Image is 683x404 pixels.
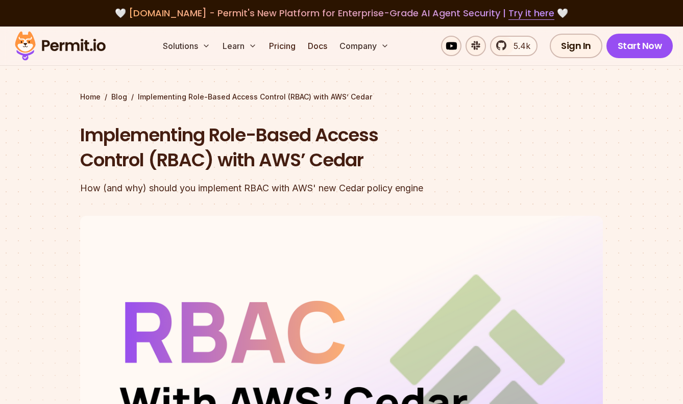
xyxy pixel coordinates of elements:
a: Sign In [550,34,602,58]
a: Home [80,92,101,102]
a: Pricing [265,36,300,56]
button: Company [335,36,393,56]
a: Start Now [606,34,673,58]
a: Blog [111,92,127,102]
img: Permit logo [10,29,110,63]
a: Try it here [508,7,554,20]
div: / / [80,92,603,102]
span: [DOMAIN_NAME] - Permit's New Platform for Enterprise-Grade AI Agent Security | [129,7,554,19]
button: Learn [218,36,261,56]
h1: Implementing Role-Based Access Control (RBAC) with AWS’ Cedar [80,122,472,173]
button: Solutions [159,36,214,56]
a: 5.4k [490,36,538,56]
div: How (and why) should you implement RBAC with AWS' new Cedar policy engine [80,181,472,195]
div: 🤍 🤍 [25,6,658,20]
a: Docs [304,36,331,56]
span: 5.4k [507,40,530,52]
